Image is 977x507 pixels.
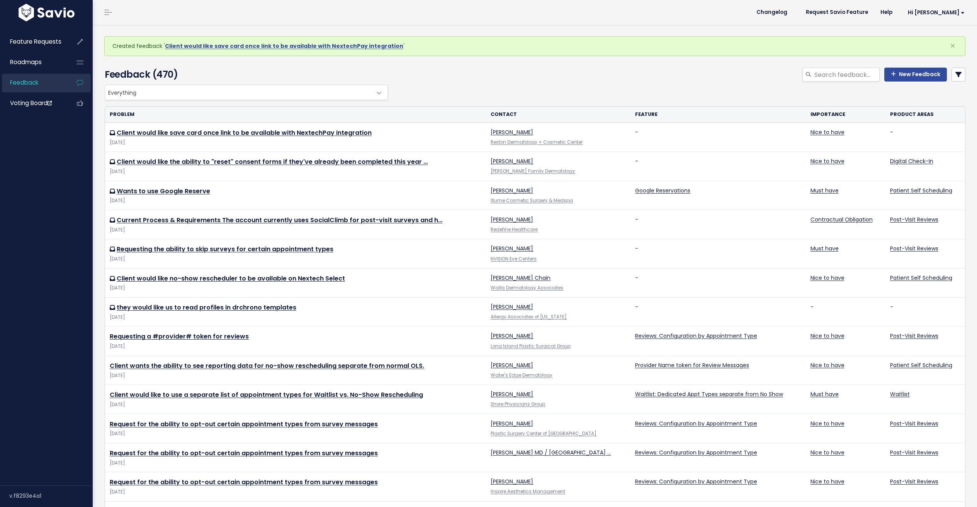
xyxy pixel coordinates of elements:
[110,139,481,147] div: [DATE]
[491,372,552,378] a: Water's Edge Dermatology
[10,37,61,46] span: Feature Requests
[110,459,481,467] div: [DATE]
[491,226,538,233] a: Redefine Healthcare
[810,187,839,194] a: Must have
[486,107,630,122] th: Contact
[2,74,64,92] a: Feedback
[491,401,545,407] a: Shore Physicians Group
[491,245,533,252] a: [PERSON_NAME]
[810,157,844,165] a: Nice to have
[810,390,839,398] a: Must have
[810,332,844,340] a: Nice to have
[117,157,428,166] a: Client would like the ability to "reset" consent forms if they've already been completed this year …
[635,332,757,340] a: Reviews: Configuration by Appointment Type
[630,122,806,151] td: -
[491,430,596,437] a: Plastic Surgery Center of [GEOGRAPHIC_DATA]
[890,420,938,427] a: Post-Visit Reviews
[491,197,573,204] a: Illume Cosmetic Surgery & Medspa
[491,157,533,165] a: [PERSON_NAME]
[105,68,384,82] h4: Feedback (470)
[491,274,551,282] a: [PERSON_NAME] Chain
[874,7,899,18] a: Help
[10,78,38,87] span: Feedback
[491,303,533,311] a: [PERSON_NAME]
[110,372,481,380] div: [DATE]
[110,478,378,487] a: Request for the ability to opt-out certain appointment types from survey messages
[810,216,873,223] a: Contractual Obligation
[942,37,963,55] button: Close
[630,298,806,327] td: -
[110,332,249,341] a: Requesting a #provider# token for reviews
[890,449,938,456] a: Post-Visit Reviews
[104,36,965,56] div: Created feedback ' '
[635,187,690,194] a: Google Reservations
[814,68,880,82] input: Search feedback...
[110,361,424,370] a: Client wants the ability to see reporting data for no-show rescheduling separate from normal OLS.
[810,245,839,252] a: Must have
[2,53,64,71] a: Roadmaps
[890,390,910,398] a: Waitlist
[110,401,481,409] div: [DATE]
[890,361,952,369] a: Patient Self Scheduling
[105,85,388,100] span: Everything
[630,210,806,239] td: -
[630,239,806,268] td: -
[908,10,965,15] span: Hi [PERSON_NAME]
[110,226,481,234] div: [DATE]
[810,449,844,456] a: Nice to have
[110,488,481,496] div: [DATE]
[110,420,378,429] a: Request for the ability to opt-out certain appointment types from survey messages
[105,85,372,100] span: Everything
[806,107,885,122] th: Importance
[635,420,757,427] a: Reviews: Configuration by Appointment Type
[635,478,757,485] a: Reviews: Configuration by Appointment Type
[800,7,874,18] a: Request Savio Feature
[110,449,378,458] a: Request for the ability to opt-out certain appointment types from survey messages
[117,274,345,283] a: Client would like no-show rescheduler to be available on Nextech Select
[885,122,965,151] td: -
[491,216,533,223] a: [PERSON_NAME]
[117,216,442,225] a: Current Process & Requirements The account currently uses SocialClimb for post-visit surveys and h…
[491,420,533,427] a: [PERSON_NAME]
[17,4,76,21] img: logo-white.9d6f32f41409.svg
[630,152,806,181] td: -
[491,449,611,456] a: [PERSON_NAME] MD / [GEOGRAPHIC_DATA] …
[810,478,844,485] a: Nice to have
[491,256,537,262] a: NVISION Eye Centers
[165,42,403,50] a: Client would like save card once link to be available with NextechPay integration
[635,361,749,369] a: Provider Name token for Review Messages
[491,314,567,320] a: Allergy Associates of [US_STATE]
[117,303,296,312] a: they would like us to read profiles in drchrono templates
[10,58,42,66] span: Roadmaps
[491,285,563,291] a: Wallis Dermatology Associates
[890,245,938,252] a: Post-Visit Reviews
[491,128,533,136] a: [PERSON_NAME]
[2,33,64,51] a: Feature Requests
[890,157,933,165] a: Digital Check-In
[890,187,952,194] a: Patient Self Scheduling
[117,187,210,196] a: Wants to use Google Reserve
[950,39,955,52] span: ×
[110,168,481,176] div: [DATE]
[110,197,481,205] div: [DATE]
[110,284,481,292] div: [DATE]
[105,107,486,122] th: Problem
[110,342,481,350] div: [DATE]
[810,128,844,136] a: Nice to have
[890,274,952,282] a: Patient Self Scheduling
[806,298,885,327] td: -
[756,10,787,15] span: Changelog
[810,274,844,282] a: Nice to have
[899,7,971,19] a: Hi [PERSON_NAME]
[635,449,757,456] a: Reviews: Configuration by Appointment Type
[491,332,533,340] a: [PERSON_NAME]
[110,390,423,399] a: Client would like to use a separate list of appointment types for Waitlist vs. No-Show Rescheduling
[10,99,52,107] span: Voting Board
[117,128,372,137] a: Client would like save card once link to be available with NextechPay integration
[635,390,783,398] a: Waitlist: Dedicated Appt Types separate from No Show
[810,361,844,369] a: Nice to have
[491,361,533,369] a: [PERSON_NAME]
[885,298,965,327] td: -
[890,478,938,485] a: Post-Visit Reviews
[491,168,575,174] a: [PERSON_NAME] Family Dermatology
